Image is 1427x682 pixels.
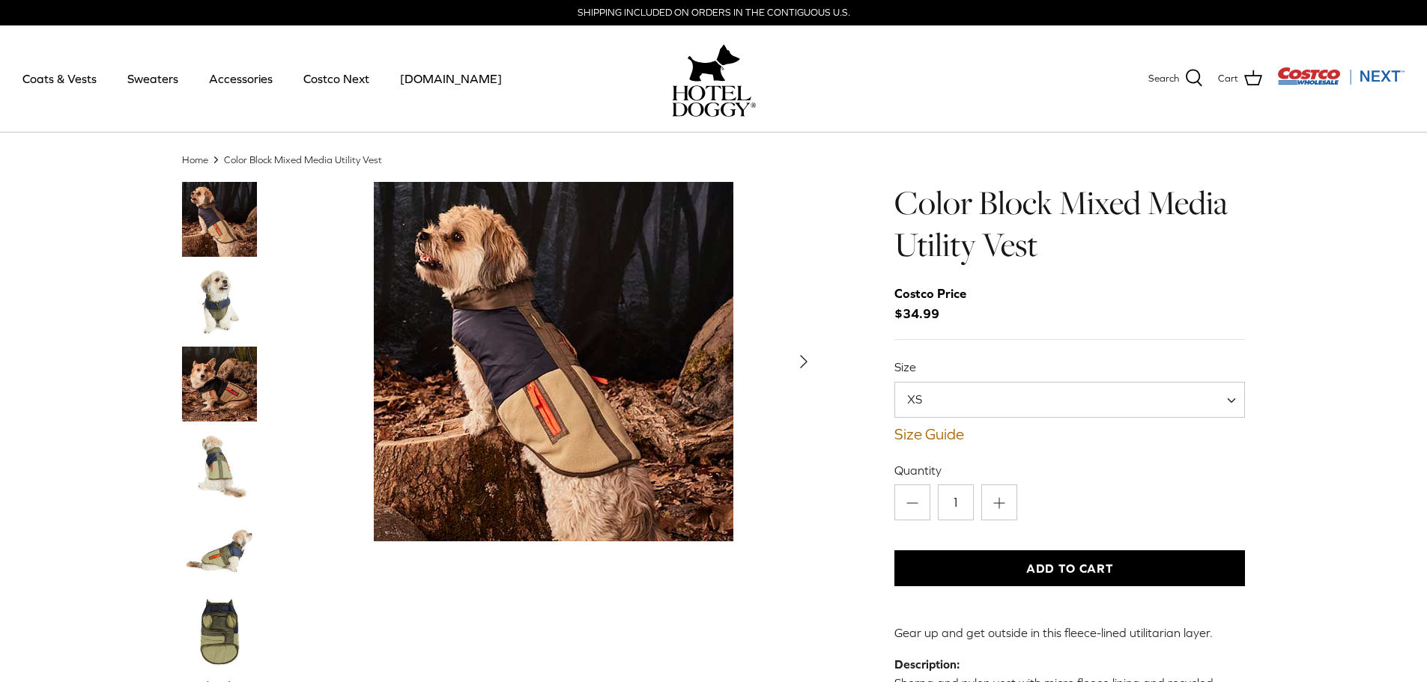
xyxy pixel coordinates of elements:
a: Home [182,153,208,165]
span: XS [895,391,952,407]
a: Color Block Mixed Media Utility Vest [224,153,382,165]
span: Search [1148,71,1179,87]
p: Gear up and get outside in this fleece-lined utilitarian layer. [894,624,1246,643]
a: Search [1148,69,1203,88]
img: Costco Next [1277,67,1405,85]
img: tan dog wearing a blue & brown vest [182,182,257,257]
a: Coats & Vests [9,53,110,104]
strong: Description: [894,657,960,671]
a: Thumbnail Link [182,347,257,421]
span: Cart [1218,71,1238,87]
img: hoteldoggycom [672,85,756,117]
a: Thumbnail Link [182,594,257,669]
a: Visit Costco Next [1277,76,1405,88]
input: Quantity [938,484,974,520]
a: Show Gallery [287,182,820,541]
img: hoteldoggy.com [688,40,740,85]
a: hoteldoggy.com hoteldoggycom [672,40,756,117]
span: $34.99 [894,284,981,324]
a: Accessories [196,53,286,104]
a: Thumbnail Link [182,182,257,257]
a: Sweaters [114,53,192,104]
a: [DOMAIN_NAME] [387,53,515,104]
img: tan dog wearing a blue & brown vest [374,182,733,541]
label: Quantity [894,462,1246,478]
button: Next [787,345,820,378]
span: XS [894,382,1246,418]
button: Add to Cart [894,550,1246,586]
a: Thumbnail Link [182,429,257,504]
label: Size [894,359,1246,375]
div: Costco Price [894,284,966,304]
a: Thumbnail Link [182,264,257,339]
nav: Breadcrumbs [182,153,1246,167]
h1: Color Block Mixed Media Utility Vest [894,182,1246,267]
a: Thumbnail Link [182,511,257,586]
a: Size Guide [894,425,1246,443]
a: Cart [1218,69,1262,88]
a: Costco Next [290,53,383,104]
